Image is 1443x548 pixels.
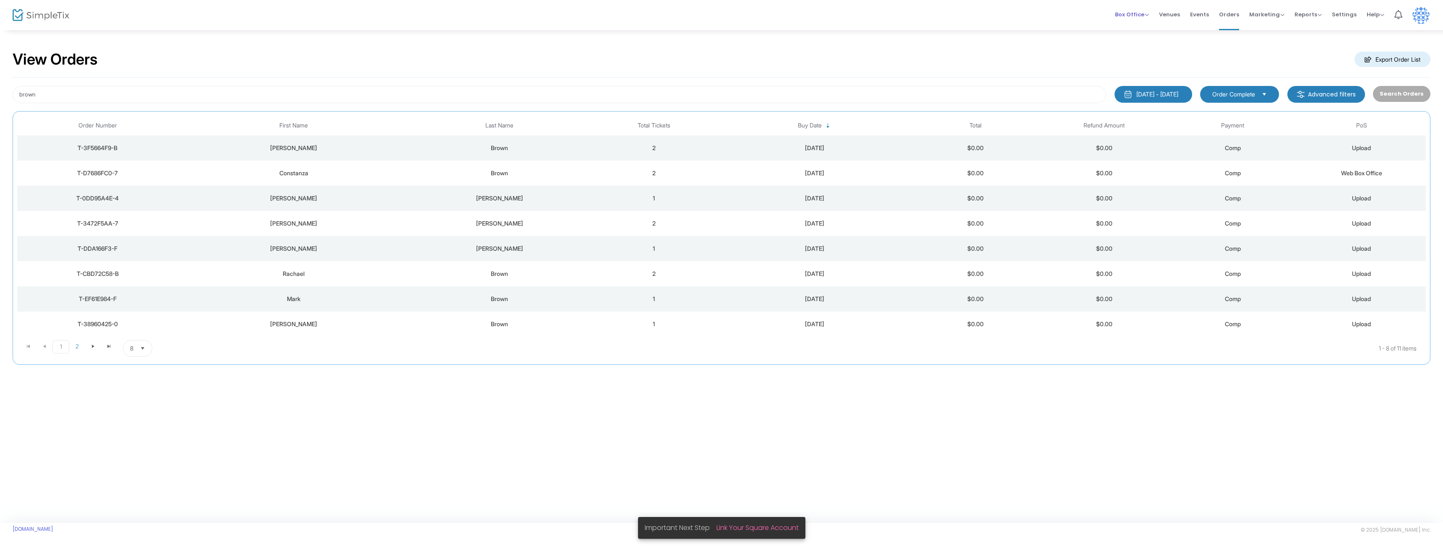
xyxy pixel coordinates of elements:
span: Settings [1332,4,1357,25]
kendo-pager-info: 1 - 8 of 11 items [236,340,1417,357]
div: 9/8/2025 [720,194,909,203]
span: Go to the next page [85,340,101,353]
div: T-38960425-0 [19,320,176,328]
th: Total Tickets [590,116,719,135]
td: $0.00 [911,135,1040,161]
span: Sortable [825,122,831,129]
span: Order Complete [1212,90,1255,99]
span: Comp [1225,270,1241,277]
span: Box Office [1115,10,1149,18]
span: Marketing [1249,10,1284,18]
span: Upload [1352,195,1371,202]
img: filter [1297,90,1305,99]
span: Comp [1225,245,1241,252]
button: [DATE] - [DATE] [1115,86,1192,103]
span: Upload [1352,245,1371,252]
td: $0.00 [1040,286,1169,312]
span: Upload [1352,295,1371,302]
a: Link Your Square Account [716,523,799,532]
div: Debra [180,144,407,152]
td: $0.00 [911,161,1040,186]
span: Order Number [78,122,117,129]
button: Select [137,340,148,356]
m-button: Export Order List [1354,52,1430,67]
span: Comp [1225,220,1241,227]
div: Joan [180,320,407,328]
div: Brown [412,320,587,328]
span: Go to the last page [106,343,112,350]
div: Browning [412,244,587,253]
div: Joel [180,244,407,253]
div: Rachael [180,270,407,278]
div: Brown [412,295,587,303]
div: Bruce [180,219,407,228]
span: Venues [1159,4,1180,25]
div: Brown [412,169,587,177]
td: $0.00 [1040,161,1169,186]
div: 9/16/2025 [720,169,909,177]
button: Select [1258,90,1270,99]
div: Brownfield [412,194,587,203]
span: Events [1190,4,1209,25]
th: Refund Amount [1040,116,1169,135]
a: [DOMAIN_NAME] [13,526,53,532]
div: [DATE] - [DATE] [1136,90,1178,99]
span: Payment [1221,122,1244,129]
div: Brown [412,270,587,278]
span: First Name [279,122,308,129]
span: Upload [1352,270,1371,277]
div: T-CBD72C58-B [19,270,176,278]
div: Data table [17,116,1426,337]
div: 9/8/2025 [720,270,909,278]
div: 9/8/2025 [720,244,909,253]
div: 9/8/2025 [720,295,909,303]
td: $0.00 [1040,186,1169,211]
span: Go to the next page [90,343,96,350]
td: 1 [590,236,719,261]
td: 2 [590,161,719,186]
td: 2 [590,261,719,286]
div: Erica [180,194,407,203]
div: Brown [412,144,587,152]
td: 1 [590,286,719,312]
div: T-3F5664F9-B [19,144,176,152]
span: Page 1 [52,340,69,353]
span: Page 2 [69,340,85,353]
td: $0.00 [911,186,1040,211]
td: $0.00 [1040,312,1169,337]
td: $0.00 [1040,135,1169,161]
div: Edelstein [412,219,587,228]
span: Upload [1352,220,1371,227]
td: 2 [590,135,719,161]
div: T-3472F5AA-7 [19,219,176,228]
span: Go to the last page [101,340,117,353]
m-button: Advanced filters [1287,86,1365,103]
div: T-DDA166F3-F [19,244,176,253]
span: Orders [1219,4,1239,25]
img: monthly [1124,90,1132,99]
span: Buy Date [798,122,822,129]
td: $0.00 [911,286,1040,312]
span: Comp [1225,144,1241,151]
td: $0.00 [911,312,1040,337]
span: 8 [130,344,133,353]
span: Reports [1295,10,1322,18]
td: $0.00 [1040,261,1169,286]
div: Constanza [180,169,407,177]
td: $0.00 [911,211,1040,236]
span: Upload [1352,320,1371,327]
span: Comp [1225,295,1241,302]
div: 9/8/2025 [720,320,909,328]
div: T-0DD95A4E-4 [19,194,176,203]
span: Web Box Office [1341,169,1382,177]
div: 9/19/2025 [720,144,909,152]
span: Help [1367,10,1384,18]
span: Important Next Step [645,523,716,532]
td: 1 [590,312,719,337]
div: T-EF61E984-F [19,295,176,303]
span: © 2025 [DOMAIN_NAME] Inc. [1361,527,1430,533]
td: 2 [590,211,719,236]
td: $0.00 [911,261,1040,286]
td: $0.00 [1040,236,1169,261]
div: T-D7686FC0-7 [19,169,176,177]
